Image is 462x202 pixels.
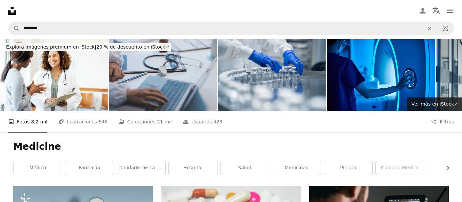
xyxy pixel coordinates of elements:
a: Ilustraciones 646 [58,111,108,133]
span: 20 % de descuento en iStock ↗ [6,44,169,50]
a: Cuidado médico [376,161,424,175]
a: cuidado de la salud [117,161,165,175]
button: Filtros [431,111,454,133]
a: médico [14,161,62,175]
button: Menú [443,4,457,18]
button: Búsqueda visual [437,22,454,35]
span: 646 [98,118,108,125]
h1: Medicine [13,141,449,153]
span: Ver más en iStock ↗ [411,101,458,107]
img: A professional and focused Asian female doctor in scrubs is working and reading medical research ... [109,39,217,111]
a: Inicio — Unsplash [8,7,16,15]
img: Detail of hands working in pharmaceutical factory [218,39,326,111]
a: Colecciones 21 mil [118,111,172,133]
img: Enfermera operando una máquina de resonancia magnética en la sala de resonancia magnética [327,39,435,111]
button: Buscar en Unsplash [8,22,20,35]
form: Encuentra imágenes en todo el sitio [8,22,454,35]
button: desplazar lista a la derecha [441,161,449,175]
a: Usuarios 423 [183,111,223,133]
a: Salud [221,161,269,175]
span: 21 mil [157,118,172,125]
a: píldora [324,161,372,175]
a: hospital [169,161,217,175]
a: Ver más en iStock↗ [407,97,462,111]
a: farmacia [65,161,114,175]
a: medicinas [272,161,321,175]
button: Idioma [430,4,443,18]
a: Siguiente [438,69,462,134]
span: 423 [213,118,223,125]
button: Borrar [422,22,437,35]
span: Explora imágenes premium en iStock | [6,44,96,50]
a: Iniciar sesión / Registrarse [416,4,430,18]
